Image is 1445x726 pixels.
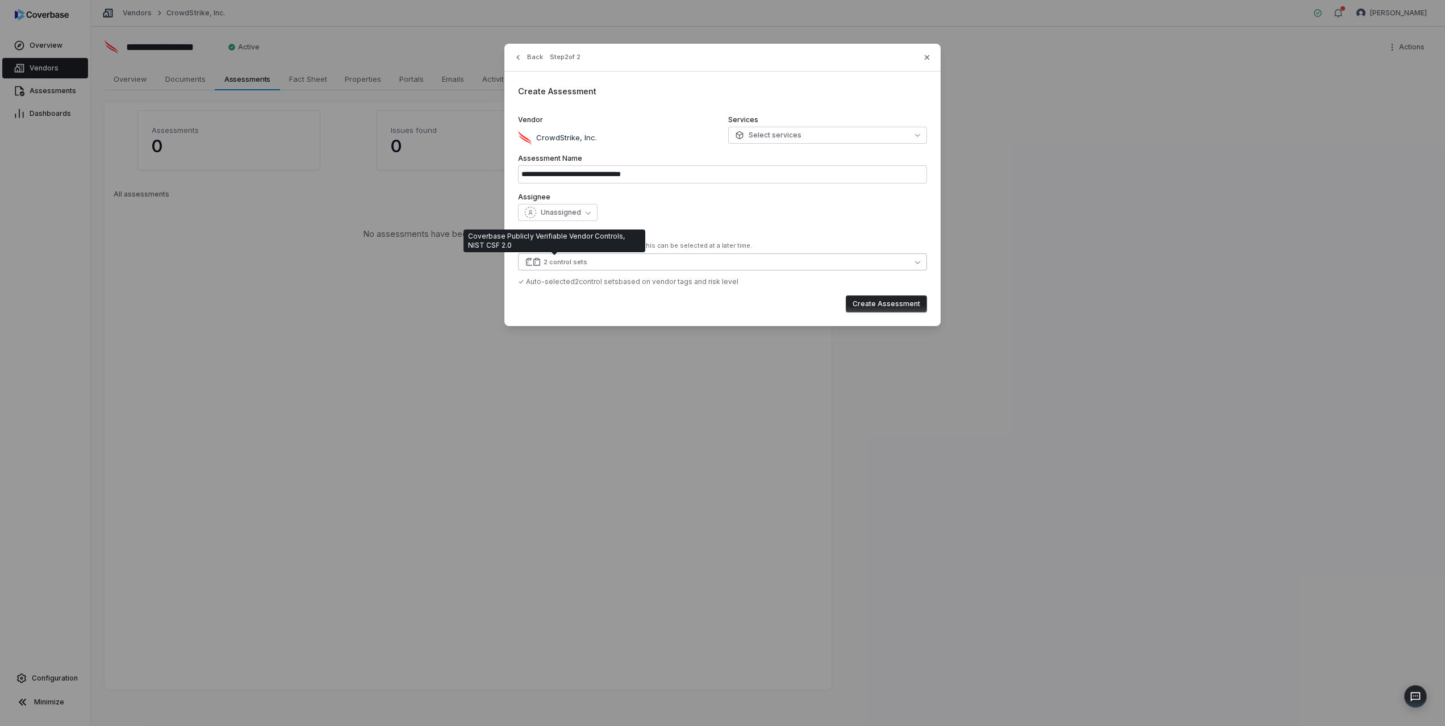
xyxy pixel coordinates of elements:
label: Assignee [518,193,927,202]
span: Unassigned [541,208,581,217]
label: Assessment Name [518,154,927,163]
label: Services [728,115,927,124]
button: Create Assessment [846,295,927,312]
div: 2 control sets [544,258,587,266]
span: Vendor [518,115,543,124]
div: ✓ Auto-selected 2 control set s based on vendor tags and risk level [518,277,927,286]
button: Back [510,47,546,68]
label: Control Sets [518,230,927,239]
div: At least one control set is required, but this can be selected at a later time. [518,241,927,250]
p: CrowdStrike, Inc. [532,132,597,144]
span: Step 2 of 2 [550,53,580,61]
span: Select services [735,131,801,140]
div: Coverbase Publicly Verifiable Vendor Controls, NIST CSF 2.0 [468,232,641,250]
span: Create Assessment [518,86,596,96]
